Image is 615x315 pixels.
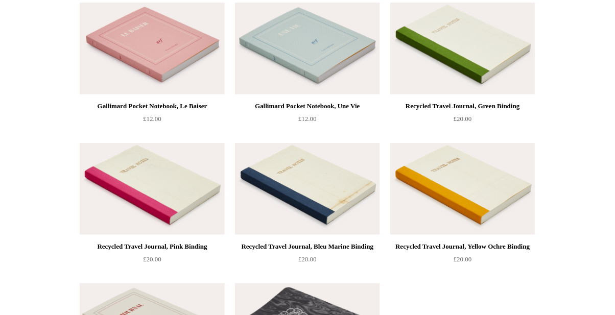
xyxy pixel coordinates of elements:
[235,143,380,235] a: Recycled Travel Journal, Bleu Marine Binding Recycled Travel Journal, Bleu Marine Binding
[143,255,161,263] span: £20.00
[390,3,535,94] a: Recycled Travel Journal, Green Binding Recycled Travel Journal, Green Binding
[390,240,535,282] a: Recycled Travel Journal, Yellow Ochre Binding £20.00
[80,143,225,235] a: Recycled Travel Journal, Pink Binding Recycled Travel Journal, Pink Binding
[238,240,377,253] div: Recycled Travel Journal, Bleu Marine Binding
[82,240,222,253] div: Recycled Travel Journal, Pink Binding
[82,100,222,112] div: Gallimard Pocket Notebook, Le Baiser
[80,100,225,142] a: Gallimard Pocket Notebook, Le Baiser £12.00
[454,115,472,123] span: £20.00
[238,100,377,112] div: Gallimard Pocket Notebook, Une Vie
[298,255,317,263] span: £20.00
[393,100,533,112] div: Recycled Travel Journal, Green Binding
[454,255,472,263] span: £20.00
[80,3,225,94] img: Gallimard Pocket Notebook, Le Baiser
[80,143,225,235] img: Recycled Travel Journal, Pink Binding
[390,100,535,142] a: Recycled Travel Journal, Green Binding £20.00
[390,143,535,235] img: Recycled Travel Journal, Yellow Ochre Binding
[235,100,380,142] a: Gallimard Pocket Notebook, Une Vie £12.00
[143,115,161,123] span: £12.00
[235,143,380,235] img: Recycled Travel Journal, Bleu Marine Binding
[80,3,225,94] a: Gallimard Pocket Notebook, Le Baiser Gallimard Pocket Notebook, Le Baiser
[235,240,380,282] a: Recycled Travel Journal, Bleu Marine Binding £20.00
[298,115,317,123] span: £12.00
[235,3,380,94] a: Gallimard Pocket Notebook, Une Vie Gallimard Pocket Notebook, Une Vie
[393,240,533,253] div: Recycled Travel Journal, Yellow Ochre Binding
[235,3,380,94] img: Gallimard Pocket Notebook, Une Vie
[390,3,535,94] img: Recycled Travel Journal, Green Binding
[390,143,535,235] a: Recycled Travel Journal, Yellow Ochre Binding Recycled Travel Journal, Yellow Ochre Binding
[80,240,225,282] a: Recycled Travel Journal, Pink Binding £20.00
